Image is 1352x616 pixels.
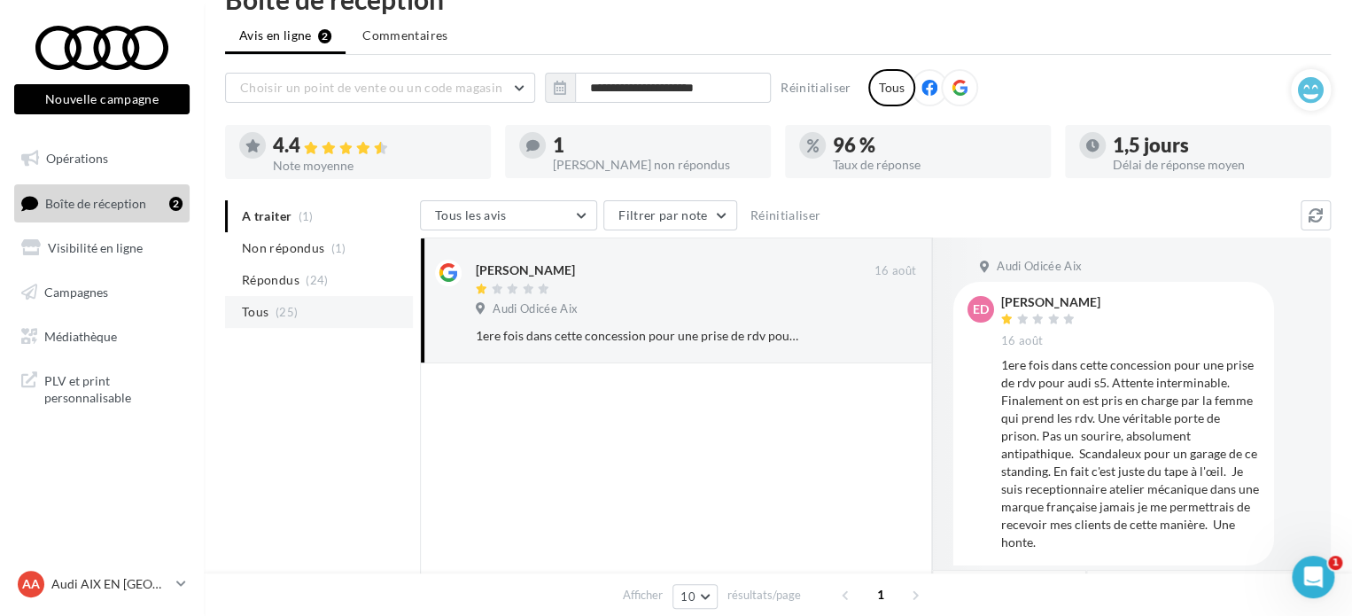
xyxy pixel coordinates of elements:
[623,587,663,604] span: Afficher
[476,327,801,345] div: 1ere fois dans cette concession pour une prise de rdv pour audi s5. Attente interminable. Finalem...
[225,73,535,103] button: Choisir un point de vente ou un code magasin
[997,259,1082,275] span: Audi Odicée Aix
[46,151,108,166] span: Opérations
[866,581,895,609] span: 1
[51,575,169,593] p: Audi AIX EN [GEOGRAPHIC_DATA]
[11,230,193,267] a: Visibilité en ligne
[1113,136,1317,155] div: 1,5 jours
[420,200,597,230] button: Tous les avis
[672,584,718,609] button: 10
[973,300,989,318] span: ED
[476,261,575,279] div: [PERSON_NAME]
[1001,333,1043,349] span: 16 août
[833,159,1037,171] div: Taux de réponse
[868,69,915,106] div: Tous
[553,136,757,155] div: 1
[169,197,183,211] div: 2
[14,567,190,601] a: AA Audi AIX EN [GEOGRAPHIC_DATA]
[874,263,916,279] span: 16 août
[1001,356,1260,551] div: 1ere fois dans cette concession pour une prise de rdv pour audi s5. Attente interminable. Finalem...
[932,570,1086,600] button: Modèle de réponse
[45,195,146,210] span: Boîte de réception
[273,160,477,172] div: Note moyenne
[276,305,298,319] span: (25)
[44,285,108,300] span: Campagnes
[833,136,1037,155] div: 96 %
[240,80,502,95] span: Choisir un point de vente ou un code magasin
[362,27,447,44] span: Commentaires
[727,587,801,604] span: résultats/page
[435,207,507,222] span: Tous les avis
[1292,556,1334,598] iframe: Intercom live chat
[11,184,193,222] a: Boîte de réception2
[306,273,328,287] span: (24)
[242,303,268,321] span: Tous
[680,589,695,604] span: 10
[242,271,299,289] span: Répondus
[14,84,190,114] button: Nouvelle campagne
[603,200,737,230] button: Filtrer par note
[44,328,117,343] span: Médiathèque
[1328,556,1342,570] span: 1
[11,362,193,414] a: PLV et print personnalisable
[242,239,324,257] span: Non répondus
[553,159,757,171] div: [PERSON_NAME] non répondus
[743,205,828,226] button: Réinitialiser
[773,77,859,98] button: Réinitialiser
[48,240,143,255] span: Visibilité en ligne
[11,274,193,311] a: Campagnes
[44,369,183,407] span: PLV et print personnalisable
[11,318,193,355] a: Médiathèque
[1113,159,1317,171] div: Délai de réponse moyen
[22,575,40,593] span: AA
[331,241,346,255] span: (1)
[273,136,477,156] div: 4.4
[11,140,193,177] a: Opérations
[493,301,578,317] span: Audi Odicée Aix
[1001,296,1100,308] div: [PERSON_NAME]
